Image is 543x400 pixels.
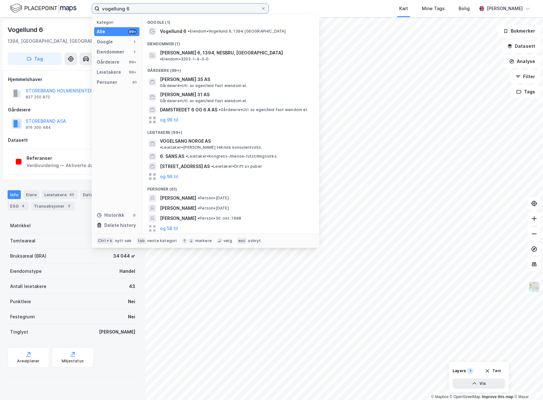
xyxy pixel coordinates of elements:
[195,238,212,243] div: markere
[160,137,211,145] span: VOGELSANG NORGE AS
[142,125,319,136] div: Leietakere (99+)
[97,38,113,46] div: Google
[211,164,262,169] span: Leietaker • Drift av puber
[511,370,543,400] iframe: Chat Widget
[186,154,278,159] span: Leietaker • Kongress-/messe-/utstillingsvirks.
[160,173,178,180] button: og 96 til
[10,237,35,245] div: Tomteareal
[8,53,62,65] button: Tag
[128,313,135,321] div: Nei
[198,206,229,211] span: Person • [DATE]
[10,3,76,14] img: logo.f888ab2527a4732fd821a326f86c7f29.svg
[10,222,31,229] div: Matrikkel
[26,95,50,100] div: 827 250 872
[10,252,46,260] div: Bruksareal (BRA)
[160,215,196,222] span: [PERSON_NAME]
[128,59,137,65] div: 99+
[142,36,319,48] div: Eiendommer (1)
[97,211,124,219] div: Historikk
[27,154,107,162] div: Referanser
[10,313,35,321] div: Festegrunn
[481,366,505,376] button: Tøm
[137,238,146,244] div: tab
[132,39,137,44] div: 1
[160,116,178,124] button: og 96 til
[113,252,135,260] div: 34 044 ㎡
[80,190,112,199] div: Datasett
[10,267,42,275] div: Eiendomstype
[160,153,184,160] span: 6. SANS AS
[160,91,312,98] span: [PERSON_NAME] 31 AS
[128,70,137,75] div: 99+
[31,202,75,210] div: Transaksjoner
[66,203,72,209] div: 3
[160,28,186,35] span: Vogellund 6
[160,57,162,61] span: •
[10,283,46,290] div: Antall leietakere
[97,238,114,244] div: Ctrl + k
[160,225,178,232] button: og 58 til
[20,203,26,209] div: 4
[142,15,319,26] div: Google (1)
[528,281,540,293] img: Z
[160,194,196,202] span: [PERSON_NAME]
[97,58,119,66] div: Gårdeiere
[198,216,241,221] span: Person • 30. okt. 1998
[186,154,187,159] span: •
[132,49,137,54] div: 1
[119,267,135,275] div: Handel
[99,328,135,336] div: [PERSON_NAME]
[10,328,28,336] div: Tinglyst
[68,191,75,198] div: 43
[8,106,137,114] div: Gårdeiere
[219,107,308,112] span: Gårdeiere • Utl. av egen/leid fast eiendom el.
[237,238,247,244] div: esc
[160,83,247,88] span: Gårdeiere • Utl. av egen/leid fast eiendom el.
[188,29,286,34] span: Eiendom • Vogellund 6, 1394 [GEOGRAPHIC_DATA]
[422,5,445,12] div: Mine Tags
[8,76,137,83] div: Hjemmelshaver
[42,190,78,199] div: Leietakere
[211,164,213,169] span: •
[198,196,199,200] span: •
[17,359,40,364] div: Arealplaner
[510,70,540,83] button: Filter
[223,238,232,243] div: velg
[8,25,44,35] div: Vogellund 6
[399,5,408,12] div: Kart
[97,48,124,56] div: Eiendommer
[97,68,121,76] div: Leietakere
[115,238,132,243] div: nytt søk
[8,37,116,45] div: 1394, [GEOGRAPHIC_DATA], [GEOGRAPHIC_DATA]
[128,29,137,34] div: 99+
[487,5,523,12] div: [PERSON_NAME]
[160,57,209,62] span: Eiendom • 3203-1-4-0-0
[62,359,84,364] div: Miljøstatus
[453,378,505,389] button: Vis
[198,206,199,210] span: •
[160,106,217,114] span: DAMSTREDET 6 OG 6 A AS
[467,368,473,374] div: 1
[160,76,312,83] span: [PERSON_NAME] 35 AS
[511,370,543,400] div: Kontrollprogram for chat
[104,222,136,229] div: Delete history
[453,368,466,373] div: Layers
[450,395,480,399] a: OpenStreetMap
[160,145,162,150] span: •
[504,55,540,68] button: Analyse
[23,190,39,199] div: Eiere
[248,238,261,243] div: avbryt
[97,78,117,86] div: Personer
[142,182,319,193] div: Personer (61)
[160,49,283,57] span: [PERSON_NAME] 6, 1394, NESBRU, [GEOGRAPHIC_DATA]
[188,29,190,34] span: •
[502,40,540,53] button: Datasett
[132,213,137,218] div: 0
[129,283,135,290] div: 43
[160,145,262,150] span: Leietaker • [PERSON_NAME] teknisk konsulentvirks.
[97,20,139,25] div: Kategori
[160,204,196,212] span: [PERSON_NAME]
[198,216,199,221] span: •
[8,190,21,199] div: Info
[132,80,137,85] div: 61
